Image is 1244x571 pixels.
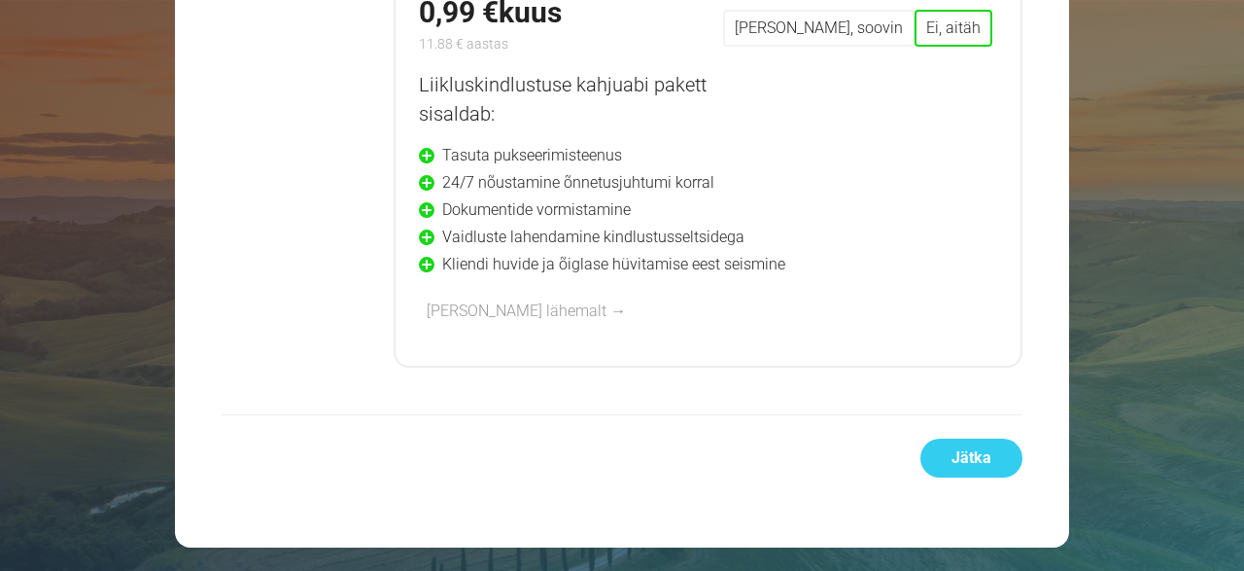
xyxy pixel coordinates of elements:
[419,253,785,276] li: Kliendi huvide ja õiglase hüvitamise eest seismine
[419,34,562,54] p: 11.88 € aastas
[419,171,785,195] li: 24/7 nõustamine õnnetusjuhtumi korral
[723,10,915,47] label: [PERSON_NAME], soovin
[427,302,626,320] a: [PERSON_NAME] lähemalt →
[419,144,785,167] li: Tasuta pukseerimisteenus
[915,10,992,47] label: Ei, aitäh
[419,226,785,249] li: Vaidluste lahendamine kindlustusseltsidega
[419,70,725,128] p: Liikluskindlustuse kahjuabi pakett sisaldab:
[419,198,785,222] li: Dokumentide vormistamine
[920,439,1022,478] a: Jätka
